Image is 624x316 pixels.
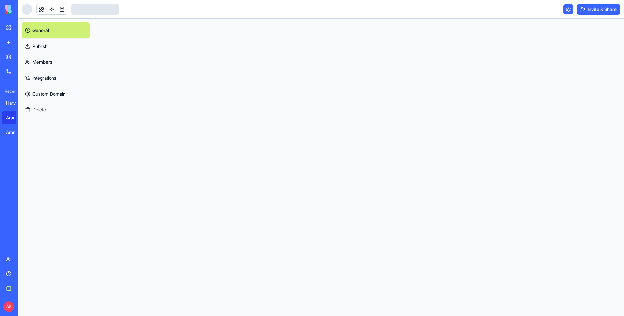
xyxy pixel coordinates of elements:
span: AS [3,301,14,312]
button: Invite & Share [577,4,620,15]
a: Custom Domain [22,86,90,102]
button: Delete [22,102,90,118]
div: Aran Therapeutics – Cannabis Sales Forecasting [6,129,24,136]
a: Harvest Health Financial Forecasting [2,97,28,110]
a: Members [22,54,90,70]
div: Arankan Production Tracker [6,114,24,121]
a: Aran Therapeutics – Cannabis Sales Forecasting [2,126,28,139]
img: logo [5,5,46,14]
a: Arankan Production Tracker [2,111,28,124]
div: Harvest Health Financial Forecasting [6,100,24,106]
a: Integrations [22,70,90,86]
a: General [22,22,90,38]
span: Recent [2,89,16,94]
a: Publish [22,38,90,54]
